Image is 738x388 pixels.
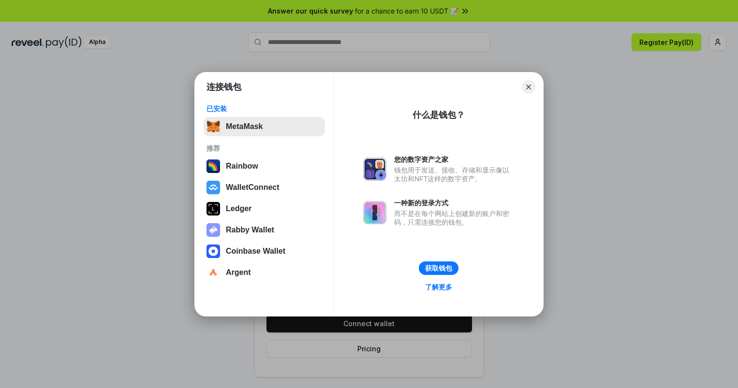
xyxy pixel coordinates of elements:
div: 获取钱包 [425,264,452,273]
h1: 连接钱包 [207,81,241,93]
img: svg+xml,%3Csvg%20xmlns%3D%22http%3A%2F%2Fwww.w3.org%2F2000%2Fsvg%22%20width%3D%2228%22%20height%3... [207,202,220,216]
button: Argent [204,263,325,282]
div: 钱包用于发送、接收、存储和显示像以太坊和NFT这样的数字资产。 [394,166,514,183]
img: svg+xml,%3Csvg%20xmlns%3D%22http%3A%2F%2Fwww.w3.org%2F2000%2Fsvg%22%20fill%3D%22none%22%20viewBox... [207,223,220,237]
a: 了解更多 [419,281,458,293]
img: svg+xml,%3Csvg%20width%3D%2228%22%20height%3D%2228%22%20viewBox%3D%220%200%2028%2028%22%20fill%3D... [207,244,220,258]
div: 推荐 [207,144,322,153]
div: Rabby Wallet [226,226,274,234]
div: 已安装 [207,104,322,113]
img: svg+xml,%3Csvg%20width%3D%22120%22%20height%3D%22120%22%20viewBox%3D%220%200%20120%20120%22%20fil... [207,159,220,173]
button: MetaMask [204,117,325,136]
button: Coinbase Wallet [204,242,325,261]
img: svg+xml,%3Csvg%20xmlns%3D%22http%3A%2F%2Fwww.w3.org%2F2000%2Fsvg%22%20fill%3D%22none%22%20viewBox... [363,201,386,224]
div: 而不是在每个网站上创建新的账户和密码，只需连接您的钱包。 [394,209,514,227]
div: Rainbow [226,162,258,171]
button: Ledger [204,199,325,218]
button: Close [522,80,535,94]
img: svg+xml,%3Csvg%20width%3D%2228%22%20height%3D%2228%22%20viewBox%3D%220%200%2028%2028%22%20fill%3D... [207,181,220,194]
div: 您的数字资产之家 [394,155,514,164]
div: 一种新的登录方式 [394,199,514,207]
img: svg+xml,%3Csvg%20fill%3D%22none%22%20height%3D%2233%22%20viewBox%3D%220%200%2035%2033%22%20width%... [207,120,220,133]
div: Argent [226,268,251,277]
button: 获取钱包 [419,261,458,275]
button: WalletConnect [204,178,325,197]
img: svg+xml,%3Csvg%20xmlns%3D%22http%3A%2F%2Fwww.w3.org%2F2000%2Fsvg%22%20fill%3D%22none%22%20viewBox... [363,158,386,181]
button: Rainbow [204,157,325,176]
img: svg+xml,%3Csvg%20width%3D%2228%22%20height%3D%2228%22%20viewBox%3D%220%200%2028%2028%22%20fill%3D... [207,266,220,279]
div: 了解更多 [425,283,452,291]
div: Coinbase Wallet [226,247,285,256]
div: WalletConnect [226,183,280,192]
button: Rabby Wallet [204,220,325,240]
div: MetaMask [226,122,263,131]
div: Ledger [226,204,251,213]
div: 什么是钱包？ [413,109,465,121]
